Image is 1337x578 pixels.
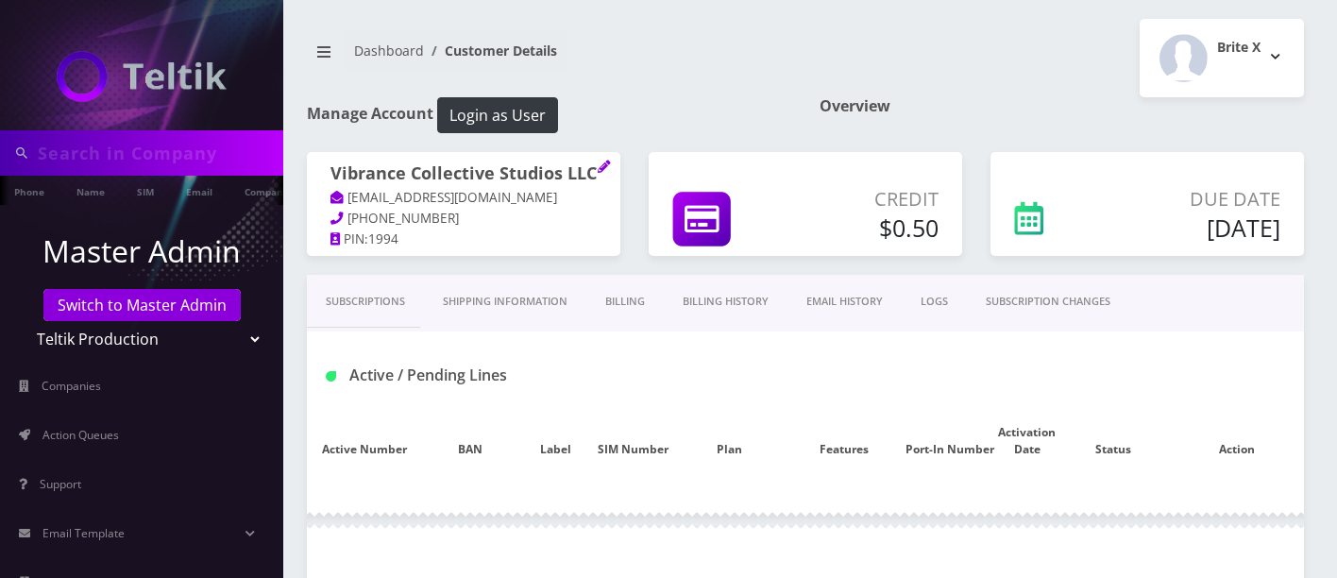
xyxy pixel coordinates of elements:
[787,405,902,477] th: Features
[594,405,671,477] th: SIM Number
[1217,40,1261,56] h2: Brite X
[307,275,424,329] a: Subscriptions
[1171,405,1304,477] th: Action
[586,275,664,329] a: Billing
[42,378,101,394] span: Companies
[1140,19,1304,97] button: Brite X
[967,275,1129,329] a: SUBSCRIPTION CHANGES
[433,103,558,124] a: Login as User
[177,176,222,205] a: Email
[664,275,787,329] a: Billing History
[422,405,517,477] th: BAN
[330,163,597,188] h1: Vibrance Collective Studios LLC
[127,176,163,205] a: SIM
[42,525,125,541] span: Email Template
[354,42,424,59] a: Dashboard
[517,405,594,477] th: Label
[795,185,939,213] p: Credit
[902,405,998,477] th: Port-In Number
[330,189,557,208] a: [EMAIL_ADDRESS][DOMAIN_NAME]
[326,366,627,384] h1: Active / Pending Lines
[307,31,791,85] nav: breadcrumb
[998,405,1056,477] th: Activation Date
[437,97,558,133] button: Login as User
[57,51,227,102] img: Teltik Production
[67,176,114,205] a: Name
[424,275,586,329] a: Shipping Information
[424,41,557,60] li: Customer Details
[820,97,1304,115] h1: Overview
[1056,405,1170,477] th: Status
[326,371,336,382] img: Active / Pending Lines
[672,405,787,477] th: Plan
[347,210,459,227] span: [PHONE_NUMBER]
[307,97,791,133] h1: Manage Account
[43,289,241,321] a: Switch to Master Admin
[902,275,967,329] a: LOGS
[795,213,939,242] h5: $0.50
[38,135,279,171] input: Search in Company
[5,176,54,205] a: Phone
[330,230,368,249] a: PIN:
[235,176,298,205] a: Company
[307,405,422,477] th: Active Number
[368,230,398,247] span: 1994
[1112,185,1280,213] p: Due Date
[787,275,902,329] a: EMAIL HISTORY
[42,427,119,443] span: Action Queues
[1112,213,1280,242] h5: [DATE]
[40,476,81,492] span: Support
